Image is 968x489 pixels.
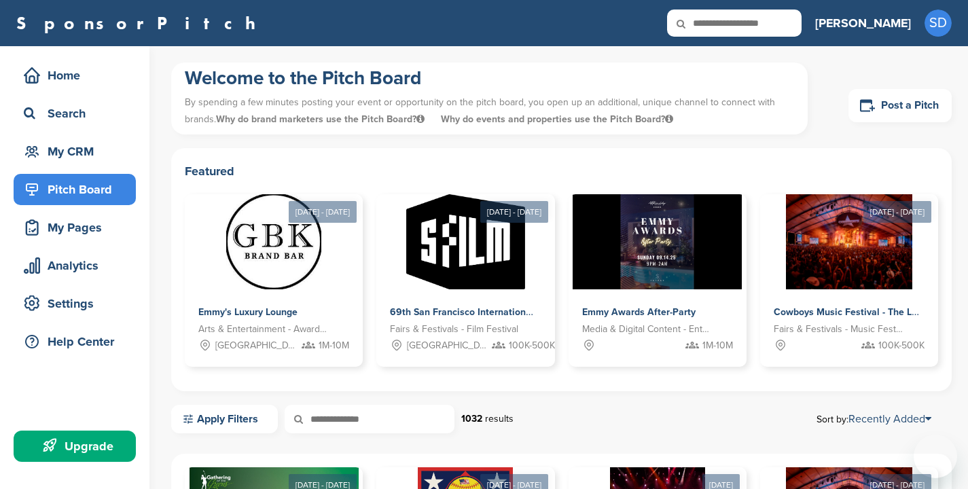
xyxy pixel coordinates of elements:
span: Emmy Awards After-Party [582,306,696,318]
a: Help Center [14,326,136,357]
span: Media & Digital Content - Entertainment [582,322,713,337]
span: Emmy's Luxury Lounge [198,306,298,318]
a: My Pages [14,212,136,243]
a: Upgrade [14,431,136,462]
a: [DATE] - [DATE] Sponsorpitch & Emmy's Luxury Lounge Arts & Entertainment - Award Show [GEOGRAPHIC... [185,173,363,367]
a: Settings [14,288,136,319]
img: Sponsorpitch & [573,194,742,289]
div: [DATE] - [DATE] [289,201,357,223]
span: [GEOGRAPHIC_DATA], [GEOGRAPHIC_DATA] [215,338,296,353]
div: My Pages [20,215,136,240]
div: Help Center [20,329,136,354]
span: SD [925,10,952,37]
a: [PERSON_NAME] [815,8,911,38]
span: Why do brand marketers use the Pitch Board? [216,113,427,125]
span: 1M-10M [319,338,349,353]
a: Analytics [14,250,136,281]
a: Post a Pitch [848,89,952,122]
h2: Featured [185,162,938,181]
span: 1M-10M [702,338,733,353]
div: Settings [20,291,136,316]
div: Search [20,101,136,126]
a: Home [14,60,136,91]
img: Sponsorpitch & [406,194,525,289]
a: Recently Added [848,412,931,426]
img: Sponsorpitch & [786,194,913,289]
a: Search [14,98,136,129]
a: My CRM [14,136,136,167]
div: [DATE] - [DATE] [863,201,931,223]
div: Home [20,63,136,88]
a: [DATE] - [DATE] Sponsorpitch & 69th San Francisco International Film Festival Fairs & Festivals -... [376,173,554,367]
div: [DATE] - [DATE] [480,201,548,223]
span: Why do events and properties use the Pitch Board? [441,113,673,125]
a: [DATE] - [DATE] Sponsorpitch & Cowboys Music Festival - The Largest 11 Day Music Festival in [GEO... [760,173,938,367]
iframe: Button to launch messaging window [914,435,957,478]
h1: Welcome to the Pitch Board [185,66,794,90]
span: 100K-500K [509,338,555,353]
div: Analytics [20,253,136,278]
a: SponsorPitch [16,14,264,32]
div: My CRM [20,139,136,164]
div: Pitch Board [20,177,136,202]
span: Fairs & Festivals - Film Festival [390,322,518,337]
img: Sponsorpitch & [226,194,321,289]
h3: [PERSON_NAME] [815,14,911,33]
div: Upgrade [20,434,136,458]
span: [GEOGRAPHIC_DATA], [GEOGRAPHIC_DATA] [407,338,488,353]
span: 100K-500K [878,338,925,353]
a: Sponsorpitch & Emmy Awards After-Party Media & Digital Content - Entertainment 1M-10M [569,194,747,367]
span: Arts & Entertainment - Award Show [198,322,329,337]
span: results [485,413,514,424]
span: 69th San Francisco International Film Festival [390,306,593,318]
a: Pitch Board [14,174,136,205]
p: By spending a few minutes posting your event or opportunity on the pitch board, you open up an ad... [185,90,794,131]
strong: 1032 [461,413,482,424]
span: Fairs & Festivals - Music Festival [774,322,904,337]
a: Apply Filters [171,405,278,433]
span: Sort by: [817,414,931,424]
